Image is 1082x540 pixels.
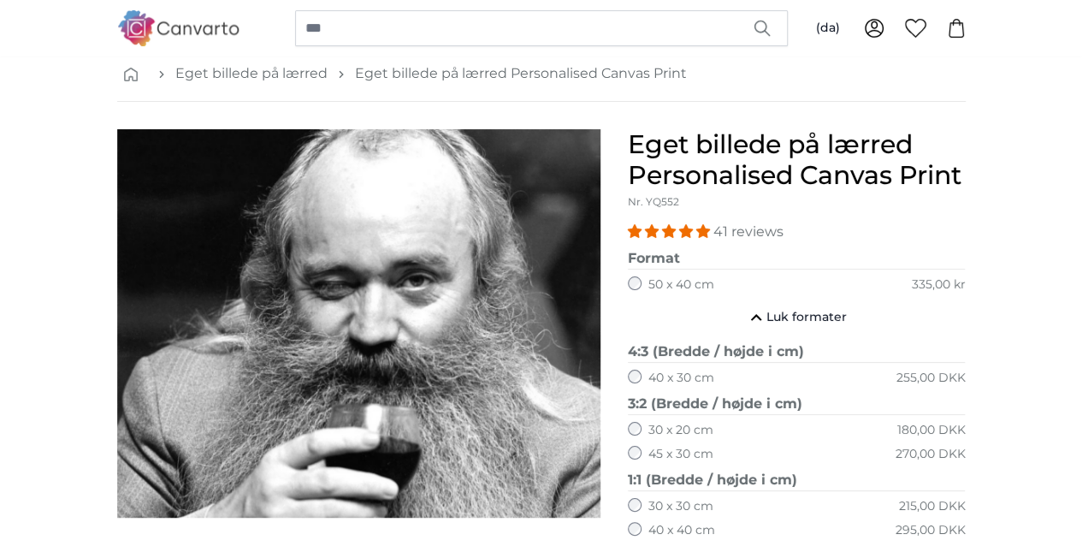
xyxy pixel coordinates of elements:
div: 335,00 kr [911,276,965,294]
legend: Format [628,248,966,270]
span: Luk formater [766,309,847,326]
div: 270,00 DKK [895,446,965,463]
button: Luk formater [628,300,966,335]
div: 1 of 1 [117,129,600,518]
span: Nr. YQ552 [628,195,679,208]
label: 45 x 30 cm [648,446,713,463]
div: 295,00 DKK [895,522,965,539]
img: Canvarto [117,10,240,45]
nav: breadcrumbs [117,46,966,102]
label: 40 x 30 cm [648,370,714,387]
legend: 3:2 (Bredde / højde i cm) [628,394,966,415]
span: 4.98 stars [628,223,713,240]
div: 215,00 DKK [898,498,965,515]
h1: Eget billede på lærred Personalised Canvas Print [628,129,966,191]
img: personalised-canvas-print [117,129,600,518]
legend: 1:1 (Bredde / højde i cm) [628,470,966,491]
label: 50 x 40 cm [648,276,714,294]
a: Eget billede på lærred [175,63,328,84]
button: (da) [802,13,854,44]
a: Eget billede på lærred Personalised Canvas Print [355,63,687,84]
div: 180,00 DKK [896,422,965,439]
label: 30 x 20 cm [648,422,713,439]
div: 255,00 DKK [896,370,965,387]
span: 41 reviews [713,223,783,240]
label: 30 x 30 cm [648,498,713,515]
legend: 4:3 (Bredde / højde i cm) [628,341,966,363]
label: 40 x 40 cm [648,522,715,539]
